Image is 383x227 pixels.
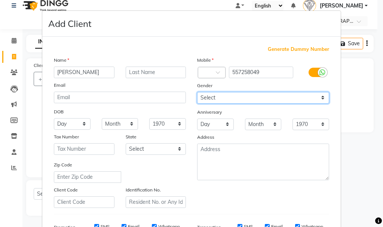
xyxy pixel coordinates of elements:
[197,57,214,64] label: Mobile
[54,82,65,89] label: Email
[126,67,186,78] input: Last Name
[197,109,222,116] label: Anniversary
[54,162,72,168] label: Zip Code
[197,134,214,141] label: Address
[54,171,121,183] input: Enter Zip Code
[126,196,186,208] input: Resident No. or Any Id
[126,134,137,140] label: State
[48,17,91,30] h4: Add Client
[229,67,294,78] input: Mobile
[54,108,64,115] label: DOB
[54,187,78,193] label: Client Code
[54,92,186,103] input: Email
[54,143,114,155] input: Tax Number
[268,46,329,53] span: Generate Dummy Number
[197,82,212,89] label: Gender
[54,57,69,64] label: Name
[54,196,114,208] input: Client Code
[54,67,114,78] input: First Name
[54,134,79,140] label: Tax Number
[126,187,161,193] label: Identification No.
